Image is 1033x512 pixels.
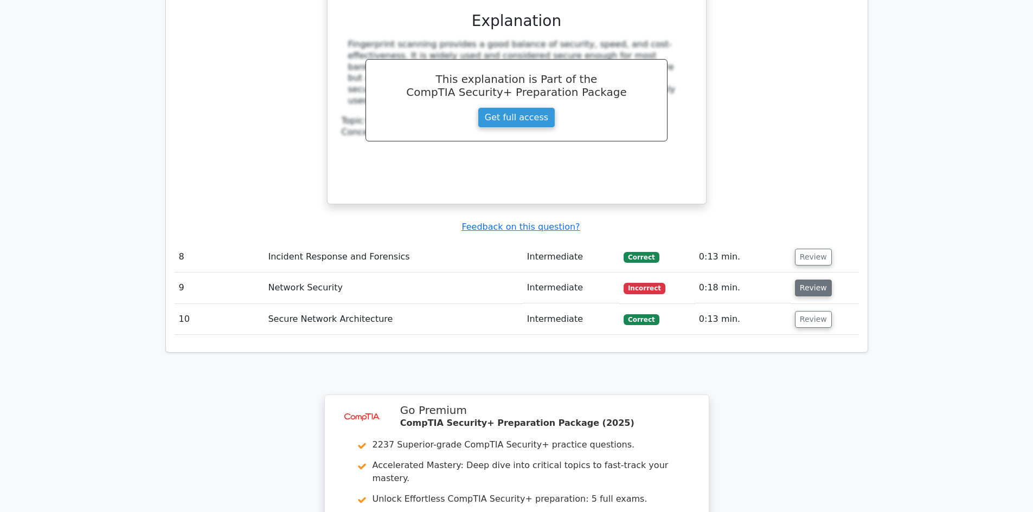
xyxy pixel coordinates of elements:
a: Get full access [478,107,555,128]
button: Review [795,280,832,296]
td: Intermediate [523,273,619,303]
td: Secure Network Architecture [264,304,522,335]
td: 8 [175,242,264,273]
h3: Explanation [348,12,685,30]
div: Concept: [342,127,692,138]
span: Correct [624,314,659,325]
span: Correct [624,252,659,263]
button: Review [795,249,832,265]
td: 10 [175,304,264,335]
div: Topic: [342,115,692,127]
button: Review [795,311,832,328]
div: Fingerprint scanning provides a good balance of security, speed, and cost-effectiveness. It is wi... [348,39,685,107]
span: Incorrect [624,283,665,294]
td: 0:13 min. [695,304,791,335]
td: 0:18 min. [695,273,791,303]
td: Intermediate [523,242,619,273]
td: 9 [175,273,264,303]
td: Intermediate [523,304,619,335]
a: Feedback on this question? [461,222,580,232]
td: Network Security [264,273,522,303]
td: Incident Response and Forensics [264,242,522,273]
td: 0:13 min. [695,242,791,273]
